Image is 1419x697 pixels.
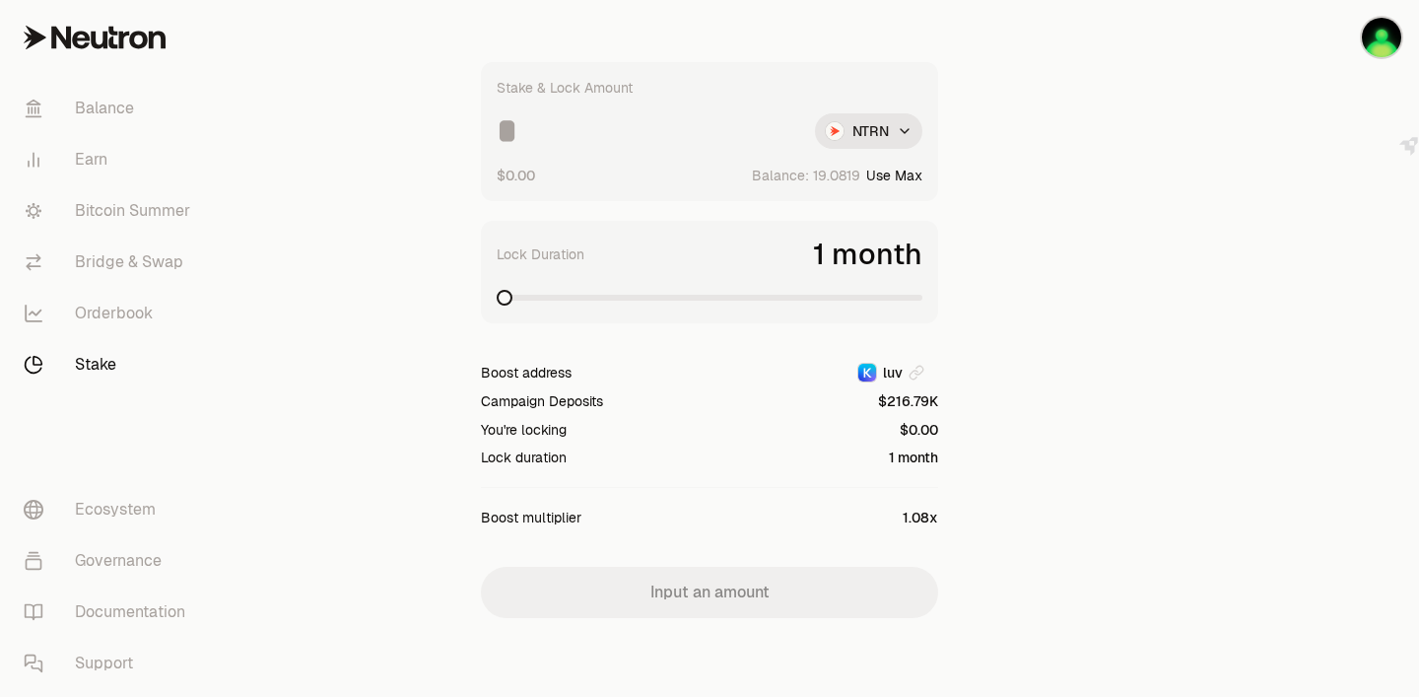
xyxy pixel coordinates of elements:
div: 1.08x [903,508,938,527]
span: Balance: [752,166,809,185]
div: Stake & Lock Amount [497,78,633,98]
a: Governance [8,535,213,587]
span: luv [883,363,903,383]
img: Keplr [858,364,876,382]
div: Boost address [481,363,572,383]
button: NTRN LogoNTRN [815,113,922,149]
button: $0.00 [497,165,535,185]
a: Balance [8,83,213,134]
div: 1 month [889,448,938,467]
a: Bridge & Swap [8,237,213,288]
div: Campaign Deposits [481,391,603,411]
button: Use Max [866,166,922,185]
a: Documentation [8,587,213,638]
img: luv [1362,18,1401,57]
div: You're locking [481,420,567,440]
a: Stake [8,339,213,390]
label: Lock Duration [497,244,584,264]
a: Support [8,638,213,689]
a: Bitcoin Summer [8,185,213,237]
div: Boost multiplier [481,508,581,527]
div: Lock duration [481,448,567,467]
span: 1 month [813,237,922,272]
button: Keplrluv [844,363,938,383]
a: Orderbook [8,288,213,339]
img: NTRN Logo [826,122,844,140]
a: Earn [8,134,213,185]
a: Ecosystem [8,484,213,535]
